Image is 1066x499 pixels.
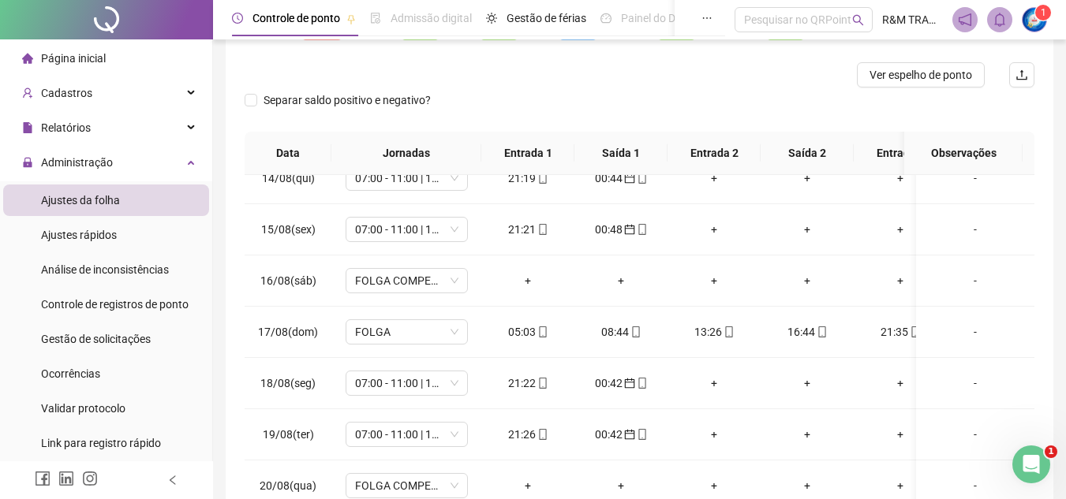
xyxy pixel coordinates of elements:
[252,12,340,24] span: Controle de ponto
[773,323,841,341] div: 16:44
[486,13,497,24] span: sun
[680,426,748,443] div: +
[41,87,92,99] span: Cadastros
[41,194,120,207] span: Ajustes da folha
[355,423,458,446] span: 07:00 - 11:00 | 12:30 - 16:20
[41,229,117,241] span: Ajustes rápidos
[854,132,947,175] th: Entrada 3
[680,169,748,187] div: +
[929,323,1022,341] div: -
[866,272,934,289] div: +
[494,169,562,187] div: 21:19
[391,12,472,24] span: Admissão digital
[536,429,548,440] span: mobile
[621,12,683,24] span: Painel do DP
[773,426,841,443] div: +
[536,378,548,389] span: mobile
[1012,445,1050,483] iframe: Intercom live chat
[355,269,458,292] span: FOLGA COMPENSATÓRIA
[260,479,316,492] span: 20/08(qua)
[866,426,934,443] div: +
[761,132,854,175] th: Saída 2
[167,475,178,486] span: left
[370,13,381,24] span: file-done
[929,272,1022,289] div: -
[600,13,612,24] span: dashboard
[635,173,648,184] span: mobile
[245,132,331,175] th: Data
[701,13,713,24] span: ellipsis
[22,157,33,168] span: lock
[41,437,161,449] span: Link para registro rápido
[680,272,748,289] div: +
[587,221,655,238] div: 00:48
[494,221,562,238] div: 21:21
[22,122,33,133] span: file
[623,429,635,440] span: calendar
[929,426,1022,443] div: -
[1023,8,1046,32] img: 78812
[355,320,458,344] span: FOLGA
[41,121,91,134] span: Relatórios
[494,374,562,392] div: 21:22
[58,471,74,486] span: linkedin
[41,333,151,345] span: Gestão de solicitações
[680,477,748,494] div: +
[41,367,100,380] span: Ocorrências
[668,132,761,175] th: Entrada 2
[929,374,1022,392] div: -
[773,169,841,187] div: +
[929,221,1022,238] div: -
[815,326,828,337] span: mobile
[262,172,315,184] span: 14/08(qui)
[904,132,1023,175] th: Observações
[929,169,1022,187] div: -
[536,326,548,337] span: mobile
[494,272,562,289] div: +
[261,223,316,236] span: 15/08(sex)
[917,144,1010,162] span: Observações
[866,374,934,392] div: +
[929,477,1022,494] div: -
[346,14,356,24] span: pushpin
[355,371,458,395] span: 07:00 - 11:00 | 12:30 - 16:20
[355,166,458,190] span: 07:00 - 11:00 | 12:30 - 16:20
[41,156,113,169] span: Administração
[866,221,934,238] div: +
[263,428,314,441] span: 19/08(ter)
[41,298,189,311] span: Controle de registros de ponto
[507,12,586,24] span: Gestão de férias
[41,263,169,276] span: Análise de inconsistências
[494,426,562,443] div: 21:26
[22,88,33,99] span: user-add
[260,377,316,389] span: 18/08(seg)
[41,402,125,415] span: Validar protocolo
[866,323,934,341] div: 21:35
[1016,69,1028,81] span: upload
[1045,445,1057,458] span: 1
[574,132,668,175] th: Saída 1
[494,323,562,341] div: 05:03
[355,474,458,497] span: FOLGA COMPENSATÓRIA
[258,326,318,338] span: 17/08(dom)
[494,477,562,494] div: +
[857,62,985,88] button: Ver espelho de ponto
[623,224,635,235] span: calendar
[22,53,33,64] span: home
[635,378,648,389] span: mobile
[680,221,748,238] div: +
[587,477,655,494] div: +
[852,14,864,26] span: search
[882,11,943,28] span: R&M TRANSPORTES
[623,378,635,389] span: calendar
[908,326,921,337] span: mobile
[773,477,841,494] div: +
[870,66,972,84] span: Ver espelho de ponto
[773,374,841,392] div: +
[773,272,841,289] div: +
[680,374,748,392] div: +
[82,471,98,486] span: instagram
[993,13,1007,27] span: bell
[1041,7,1046,18] span: 1
[629,326,641,337] span: mobile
